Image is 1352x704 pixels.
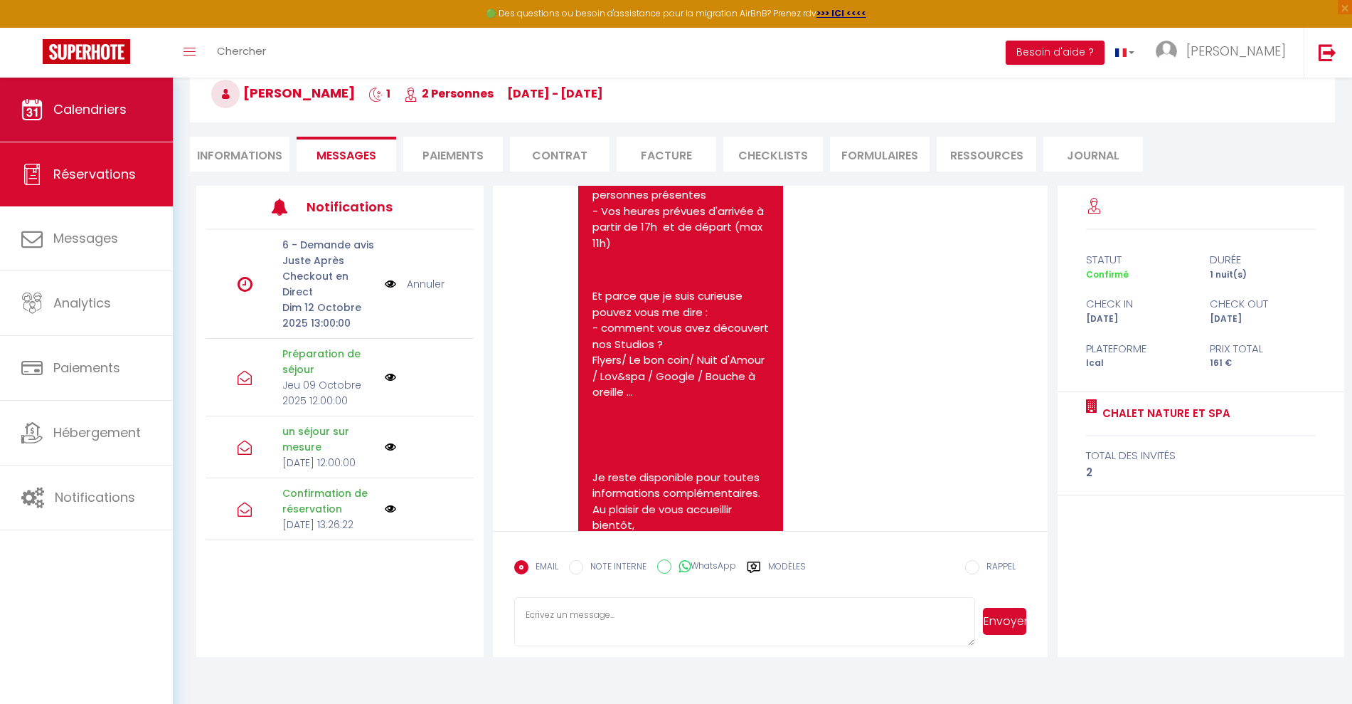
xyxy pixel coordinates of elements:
[592,288,769,401] p: Et parce que je suis curieuse pouvez vous me dire : - comment vous avez découvert nos Studios ? F...
[1201,251,1325,268] div: durée
[592,140,769,252] p: Afin que nous finalisions votre séjour merci de nous préciser : - les prénoms des deux personnes ...
[206,28,277,78] a: Chercher
[1186,42,1286,60] span: [PERSON_NAME]
[53,165,136,183] span: Réservations
[983,608,1026,635] button: Envoyer
[768,560,806,585] label: Modèles
[282,424,376,455] p: un séjour sur mesure
[53,100,127,118] span: Calendriers
[1086,447,1316,464] div: total des invités
[1201,340,1325,357] div: Prix total
[617,137,716,172] li: Facture
[55,488,135,506] span: Notifications
[53,359,120,377] span: Paiements
[1201,268,1325,282] div: 1 nuit(s)
[1077,340,1201,357] div: Plateforme
[316,147,376,164] span: Messages
[282,377,376,409] p: Jeu 09 Octobre 2025 12:00:00
[1201,295,1325,312] div: check out
[723,137,823,172] li: CHECKLISTS
[407,276,445,292] a: Annuler
[43,39,130,64] img: Super Booking
[937,137,1036,172] li: Ressources
[1097,405,1230,422] a: Chalet Nature et Spa
[385,503,396,515] img: NO IMAGE
[282,237,376,300] p: 6 - Demande avis Juste Après Checkout en Direct
[211,84,355,102] span: [PERSON_NAME]
[190,137,289,172] li: Informations
[528,560,558,576] label: EMAIL
[1077,312,1201,326] div: [DATE]
[385,441,396,453] img: NO IMAGE
[1077,251,1201,268] div: statut
[1319,43,1336,61] img: logout
[404,85,494,102] span: 2 Personnes
[53,229,118,247] span: Messages
[282,485,376,517] p: Confirmation de réservation
[830,137,930,172] li: FORMULAIRES
[1086,464,1316,481] div: 2
[1145,28,1304,78] a: ... [PERSON_NAME]
[1077,357,1201,370] div: Ical
[507,85,603,102] span: [DATE] - [DATE]
[385,276,396,292] img: NO IMAGE
[1201,312,1325,326] div: [DATE]
[592,470,769,566] p: Je reste disponible pour toutes informations complémentaires. Au plaisir de vous accueillir bient...
[53,294,111,312] span: Analytics
[282,455,376,471] p: [DATE] 12:00:00
[1006,41,1105,65] button: Besoin d'aide ?
[368,85,390,102] span: 1
[307,191,418,223] h3: Notifications
[979,560,1016,576] label: RAPPEL
[1156,41,1177,62] img: ...
[385,372,396,383] img: NO IMAGE
[671,559,736,575] label: WhatsApp
[282,517,376,532] p: [DATE] 13:26:22
[1201,357,1325,370] div: 161 €
[816,7,866,19] a: >>> ICI <<<<
[217,43,266,58] span: Chercher
[403,137,503,172] li: Paiements
[583,560,646,576] label: NOTE INTERNE
[1043,137,1143,172] li: Journal
[1086,268,1129,280] span: Confirmé
[282,346,376,377] p: Préparation de séjour
[510,137,610,172] li: Contrat
[53,424,141,441] span: Hébergement
[1077,295,1201,312] div: check in
[282,300,376,331] p: Dim 12 Octobre 2025 13:00:00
